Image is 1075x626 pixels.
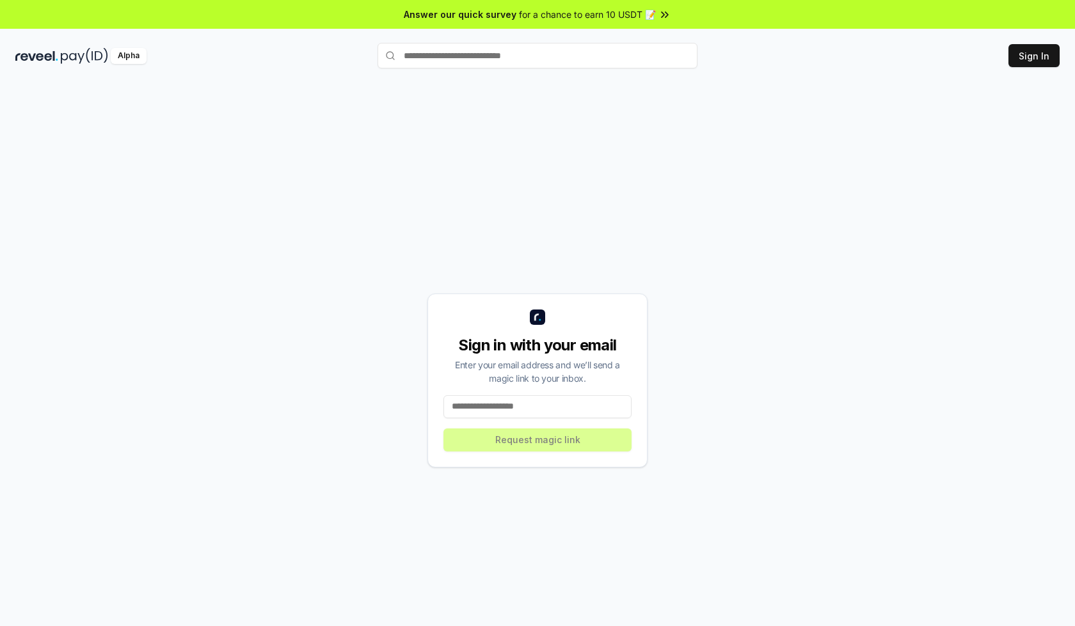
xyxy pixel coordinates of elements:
[15,48,58,64] img: reveel_dark
[443,335,632,356] div: Sign in with your email
[61,48,108,64] img: pay_id
[111,48,147,64] div: Alpha
[443,358,632,385] div: Enter your email address and we’ll send a magic link to your inbox.
[1008,44,1060,67] button: Sign In
[519,8,656,21] span: for a chance to earn 10 USDT 📝
[404,8,516,21] span: Answer our quick survey
[530,309,545,325] img: logo_small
